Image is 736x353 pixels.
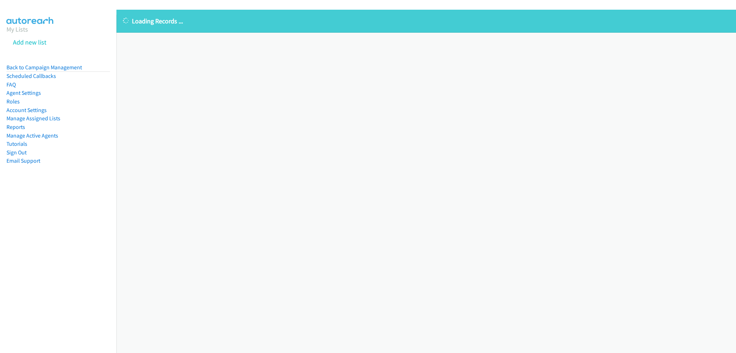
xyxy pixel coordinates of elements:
a: Reports [6,124,25,130]
a: Scheduled Callbacks [6,73,56,79]
a: Roles [6,98,20,105]
a: Back to Campaign Management [6,64,82,71]
a: Email Support [6,157,40,164]
a: Manage Assigned Lists [6,115,60,122]
a: My Lists [6,25,28,33]
a: Manage Active Agents [6,132,58,139]
p: Loading Records ... [123,16,730,26]
a: Tutorials [6,140,27,147]
a: Account Settings [6,107,47,113]
a: Add new list [13,38,46,46]
a: Agent Settings [6,89,41,96]
a: FAQ [6,81,16,88]
a: Sign Out [6,149,27,156]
